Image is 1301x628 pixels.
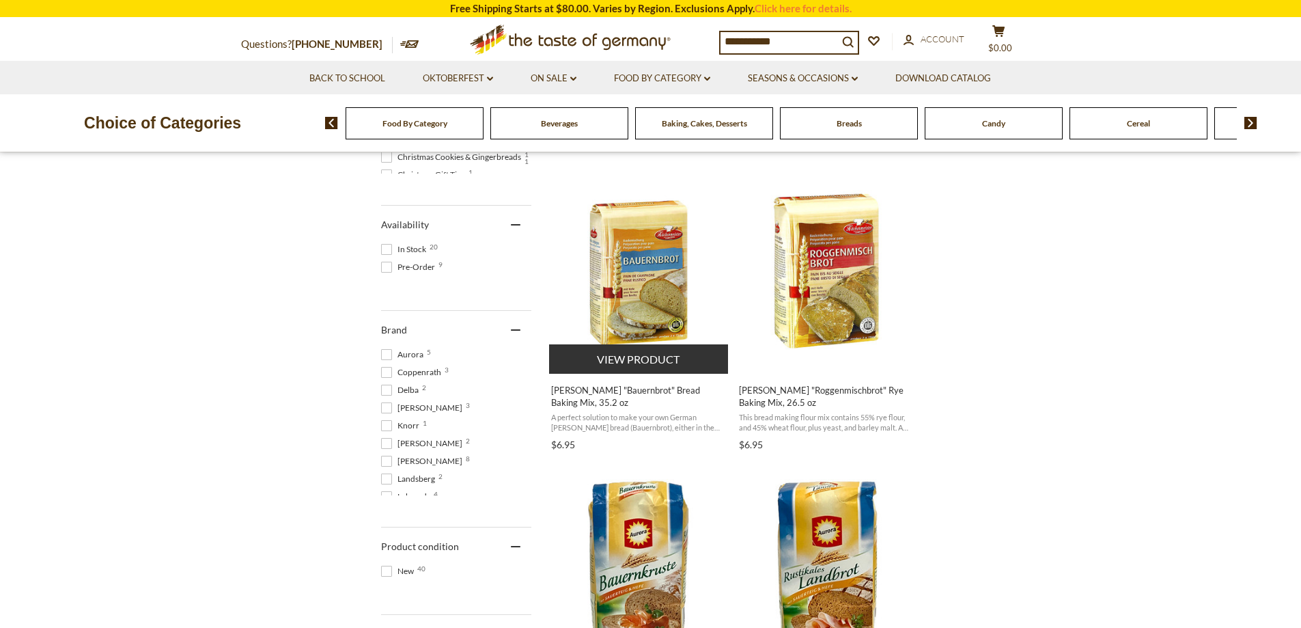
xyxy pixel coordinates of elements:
[241,36,393,53] p: Questions?
[837,118,862,128] a: Breads
[423,71,493,86] a: Oktoberfest
[982,118,1005,128] a: Candy
[921,33,964,44] span: Account
[551,439,575,450] span: $6.95
[551,384,728,409] span: [PERSON_NAME] "Bauernbrot" Bread Baking Mix, 35.2 oz
[381,324,407,336] span: Brand
[1244,117,1257,129] img: next arrow
[292,38,382,50] a: [PHONE_NUMBER]
[551,412,728,433] span: A perfect solution to make your own German [PERSON_NAME] bread (Bauernbrot), either in the oven o...
[541,118,578,128] a: Beverages
[381,541,459,552] span: Product condition
[309,71,385,86] a: Back to School
[381,169,469,181] span: Christmas Gift Tins
[382,118,447,128] a: Food By Category
[904,32,964,47] a: Account
[381,219,429,230] span: Availability
[979,25,1020,59] button: $0.00
[325,117,338,129] img: previous arrow
[549,344,729,374] button: View product
[381,565,418,577] span: New
[423,420,427,426] span: 1
[381,420,423,432] span: Knorr
[988,42,1012,53] span: $0.00
[381,491,434,503] span: Leksands
[739,412,916,433] span: This bread making flour mix contains 55% rye flour, and 45% wheat flour, plus yeast, and barley m...
[549,180,730,361] img: Kuchenmeister Bauernbrot Bread Baking Mix
[434,491,438,497] span: 4
[438,261,443,268] span: 9
[531,71,576,86] a: On Sale
[445,366,449,373] span: 3
[748,71,858,86] a: Seasons & Occasions
[417,565,425,572] span: 40
[438,473,443,480] span: 2
[381,366,445,379] span: Coppenrath
[466,437,470,444] span: 2
[466,402,470,409] span: 3
[381,243,430,256] span: In Stock
[739,439,763,450] span: $6.95
[755,2,852,14] a: Click here for details.
[422,384,426,391] span: 2
[739,384,916,409] span: [PERSON_NAME] "Roggenmischbrot" Rye Baking Mix, 26.5 oz
[381,402,466,414] span: [PERSON_NAME]
[737,169,918,456] a: Kuchenmeister
[614,71,710,86] a: Food By Category
[381,384,423,396] span: Delba
[430,243,438,250] span: 20
[427,349,431,355] span: 5
[381,151,525,163] span: Christmas Cookies & Gingerbreads
[468,169,473,176] span: 1
[895,71,991,86] a: Download Catalog
[381,473,439,485] span: Landsberg
[381,455,466,467] span: [PERSON_NAME]
[381,437,466,450] span: [PERSON_NAME]
[381,261,439,273] span: Pre-Order
[381,349,428,361] span: Aurora
[662,118,747,128] a: Baking, Cakes, Desserts
[737,180,918,361] img: Kuchenmeister Roggenmischbrot Rye Baking Mix
[524,151,531,165] span: 11
[1127,118,1150,128] a: Cereal
[466,455,470,462] span: 8
[549,169,730,456] a: Kuchenmeister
